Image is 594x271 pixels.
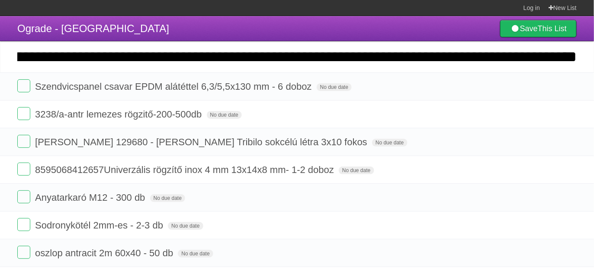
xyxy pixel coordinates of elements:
span: 3238/a-antr lemezes rögzitő-200-500db [35,109,204,120]
span: No due date [372,139,407,147]
span: No due date [150,194,185,202]
label: Done [17,163,30,176]
label: Done [17,246,30,259]
span: oszlop antracit 2m 60x40 - 50 db [35,248,175,258]
a: SaveThis List [500,20,577,37]
span: No due date [339,167,374,174]
span: [PERSON_NAME] 129680 - [PERSON_NAME] Tribilo sokcélú létra 3x10 fokos [35,137,369,147]
span: No due date [168,222,203,230]
span: Ograde - [GEOGRAPHIC_DATA] [17,23,169,34]
b: This List [538,24,567,33]
span: No due date [317,83,352,91]
span: Szendvicspanel csavar EPDM alátéttel 6,3/5,5x130 mm - 6 doboz [35,81,314,92]
label: Done [17,107,30,120]
span: 8595068412657Univerzális rögzítő inox 4 mm 13x14x8 mm- 1-2 doboz [35,164,336,175]
label: Done [17,135,30,148]
label: Done [17,79,30,92]
span: No due date [207,111,242,119]
span: No due date [178,250,213,258]
label: Done [17,190,30,203]
span: Sodronykötél 2mm-es - 2-3 db [35,220,165,231]
span: Anyatarkaró M12 - 300 db [35,192,147,203]
label: Done [17,218,30,231]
